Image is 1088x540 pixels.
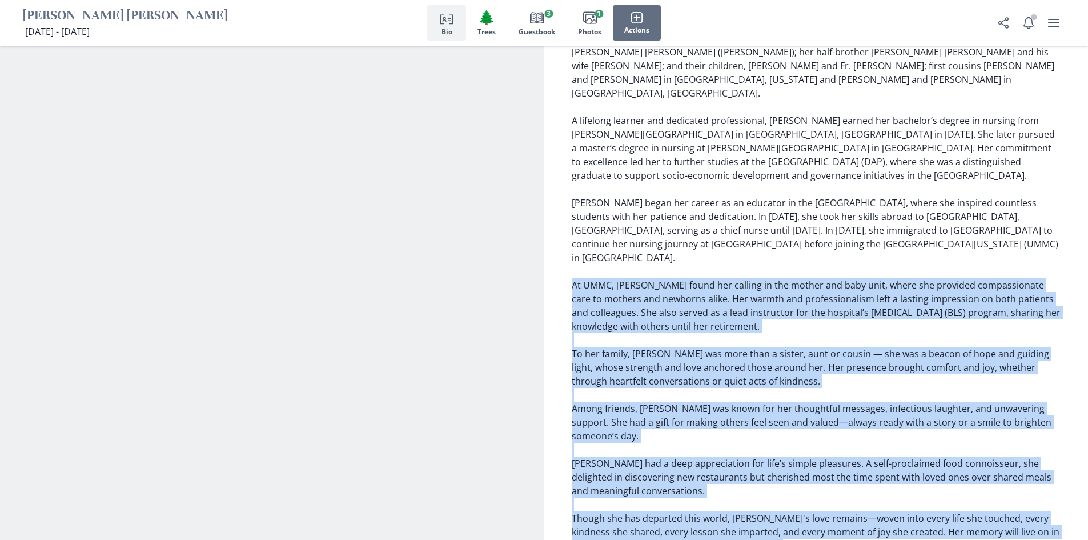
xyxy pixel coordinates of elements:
span: Photos [578,28,601,36]
span: Trees [477,28,496,36]
button: Bio [427,5,466,41]
button: Guestbook [507,5,567,41]
button: Actions [613,5,661,41]
button: Share Obituary [992,11,1015,34]
span: Tree [478,9,495,26]
span: Bio [441,28,452,36]
span: 1 [595,10,603,18]
button: Trees [466,5,507,41]
span: 3 [544,10,553,18]
span: Guestbook [519,28,555,36]
button: user menu [1042,11,1065,34]
button: Notifications [1017,11,1040,34]
span: [DATE] - [DATE] [25,25,90,38]
span: Actions [624,26,649,34]
h1: [PERSON_NAME] [PERSON_NAME] [23,7,228,25]
button: Photos [567,5,613,41]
